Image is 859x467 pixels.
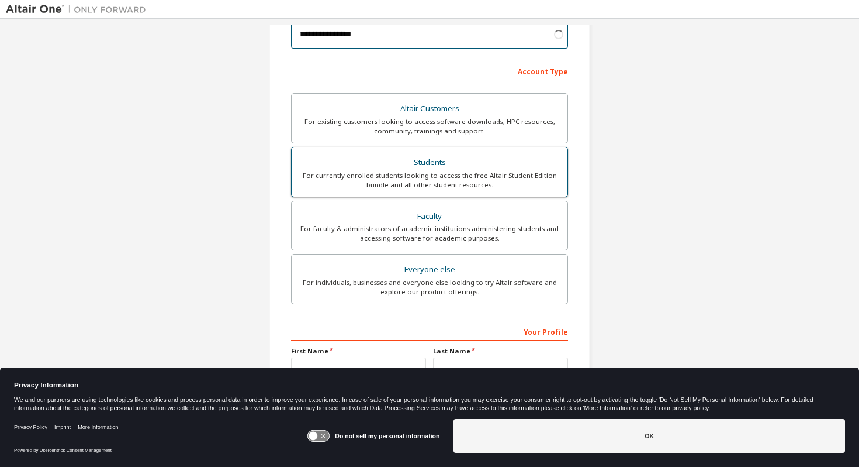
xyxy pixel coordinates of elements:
[299,224,560,243] div: For faculty & administrators of academic institutions administering students and accessing softwa...
[291,346,426,356] label: First Name
[299,278,560,297] div: For individuals, businesses and everyone else looking to try Altair software and explore our prod...
[433,346,568,356] label: Last Name
[299,101,560,117] div: Altair Customers
[291,322,568,341] div: Your Profile
[6,4,152,15] img: Altair One
[299,117,560,136] div: For existing customers looking to access software downloads, HPC resources, community, trainings ...
[299,262,560,278] div: Everyone else
[299,154,560,171] div: Students
[291,61,568,80] div: Account Type
[299,171,560,190] div: For currently enrolled students looking to access the free Altair Student Edition bundle and all ...
[299,208,560,225] div: Faculty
